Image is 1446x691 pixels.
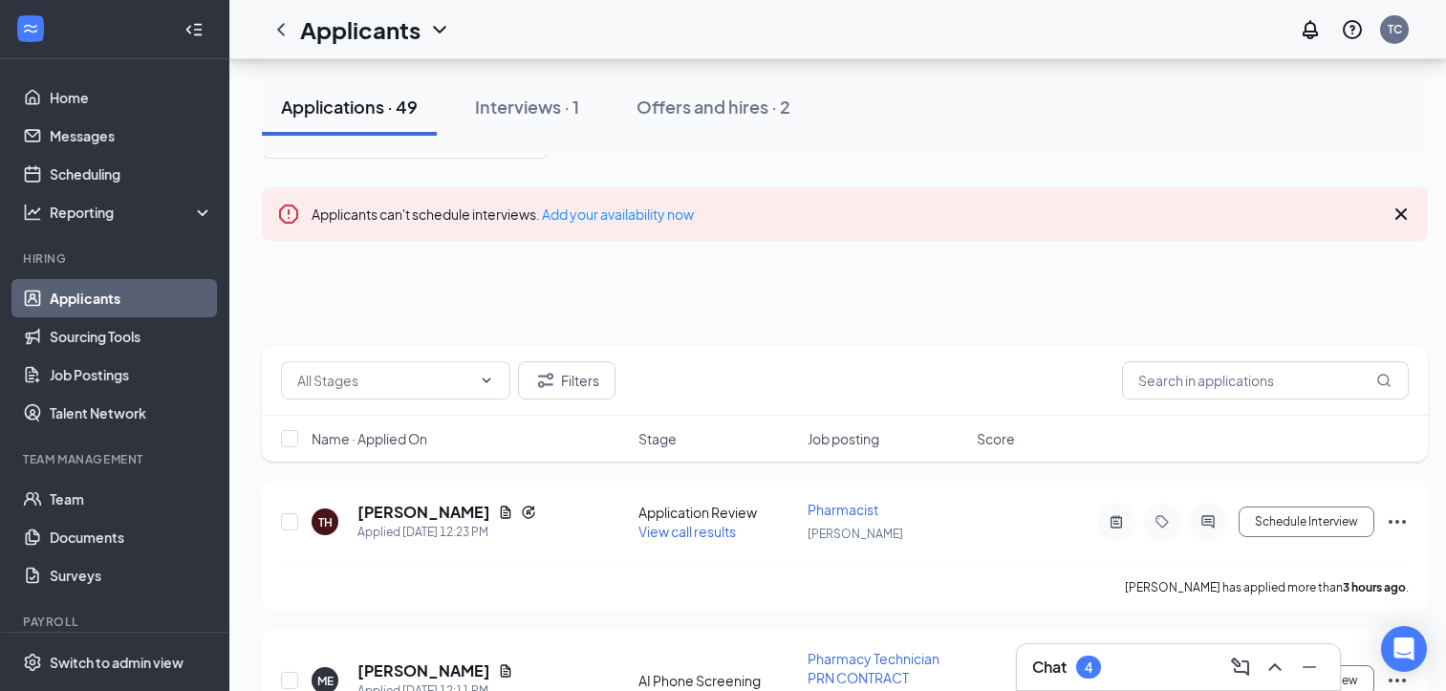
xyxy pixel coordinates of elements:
[50,556,213,594] a: Surveys
[312,429,427,448] span: Name · Applied On
[50,317,213,356] a: Sourcing Tools
[479,373,494,388] svg: ChevronDown
[498,663,513,679] svg: Document
[312,205,694,223] span: Applicants can't schedule interviews.
[23,451,209,467] div: Team Management
[357,660,490,681] h5: [PERSON_NAME]
[50,394,213,432] a: Talent Network
[50,518,213,556] a: Documents
[1341,18,1364,41] svg: QuestionInfo
[1229,656,1252,679] svg: ComposeMessage
[1032,657,1067,678] h3: Chat
[50,279,213,317] a: Applicants
[1294,652,1325,682] button: Minimize
[318,514,333,530] div: TH
[808,429,879,448] span: Job posting
[1122,361,1409,399] input: Search in applications
[1386,510,1409,533] svg: Ellipses
[297,370,471,391] input: All Stages
[1381,626,1427,672] div: Open Intercom Messenger
[1225,652,1256,682] button: ComposeMessage
[542,205,694,223] a: Add your availability now
[498,505,513,520] svg: Document
[50,117,213,155] a: Messages
[50,155,213,193] a: Scheduling
[1197,514,1219,529] svg: ActiveChat
[1390,203,1413,226] svg: Cross
[1388,21,1402,37] div: TC
[1299,18,1322,41] svg: Notifications
[357,502,490,523] h5: [PERSON_NAME]
[518,361,615,399] button: Filter Filters
[23,653,42,672] svg: Settings
[977,429,1015,448] span: Score
[23,203,42,222] svg: Analysis
[808,650,939,686] span: Pharmacy Technician PRN CONTRACT
[638,503,796,522] div: Application Review
[1085,659,1092,676] div: 4
[23,250,209,267] div: Hiring
[21,19,40,38] svg: WorkstreamLogo
[428,18,451,41] svg: ChevronDown
[808,527,903,541] span: [PERSON_NAME]
[277,203,300,226] svg: Error
[281,95,418,119] div: Applications · 49
[1105,514,1128,529] svg: ActiveNote
[638,429,677,448] span: Stage
[50,78,213,117] a: Home
[23,614,209,630] div: Payroll
[638,671,796,690] div: AI Phone Screening
[317,673,334,689] div: ME
[184,20,204,39] svg: Collapse
[50,480,213,518] a: Team
[1376,373,1392,388] svg: MagnifyingGlass
[521,505,536,520] svg: Reapply
[475,95,579,119] div: Interviews · 1
[50,653,183,672] div: Switch to admin view
[1125,579,1409,595] p: [PERSON_NAME] has applied more than .
[1298,656,1321,679] svg: Minimize
[1239,507,1374,537] button: Schedule Interview
[637,95,790,119] div: Offers and hires · 2
[300,13,421,46] h1: Applicants
[808,501,878,518] span: Pharmacist
[534,369,557,392] svg: Filter
[357,523,536,542] div: Applied [DATE] 12:23 PM
[1151,514,1174,529] svg: Tag
[50,203,214,222] div: Reporting
[1343,580,1406,594] b: 3 hours ago
[50,356,213,394] a: Job Postings
[638,523,736,540] span: View call results
[1260,652,1290,682] button: ChevronUp
[1263,656,1286,679] svg: ChevronUp
[270,18,292,41] svg: ChevronLeft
